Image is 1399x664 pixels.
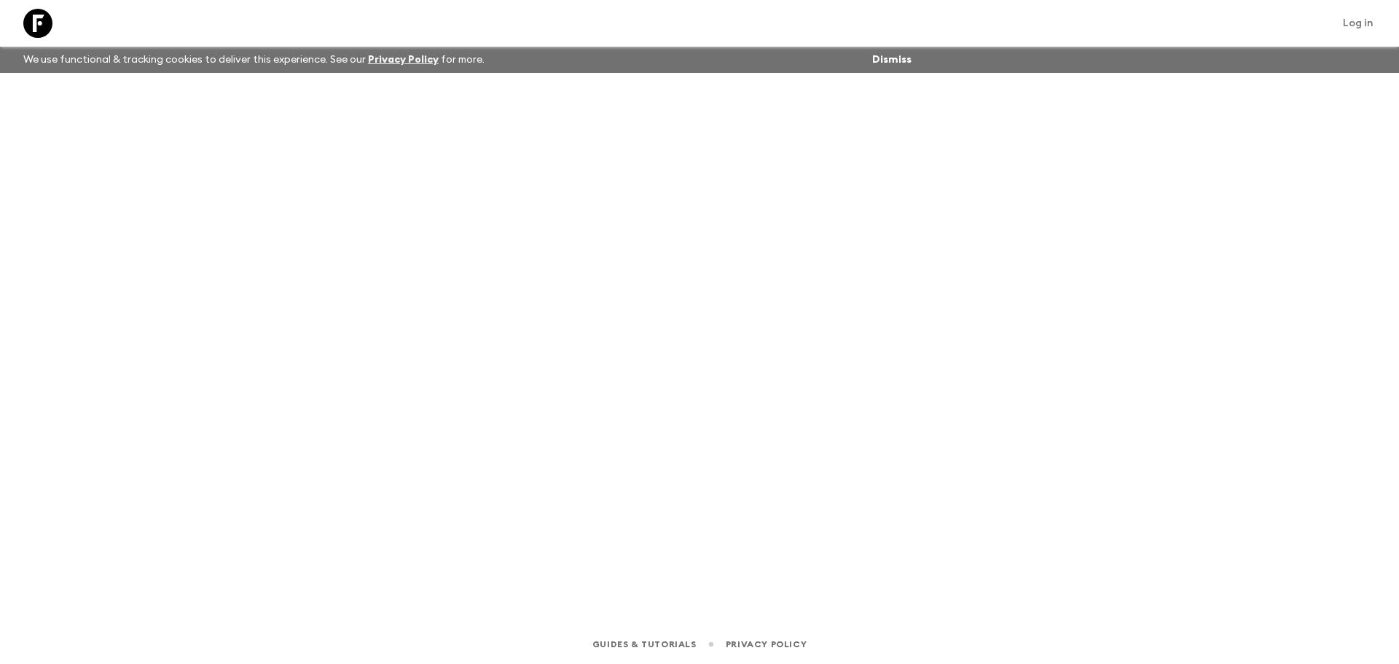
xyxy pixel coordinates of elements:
a: Log in [1335,13,1382,34]
p: We use functional & tracking cookies to deliver this experience. See our for more. [17,47,490,73]
a: Privacy Policy [368,55,439,65]
a: Guides & Tutorials [592,636,697,652]
button: Dismiss [869,50,915,70]
a: Privacy Policy [726,636,807,652]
